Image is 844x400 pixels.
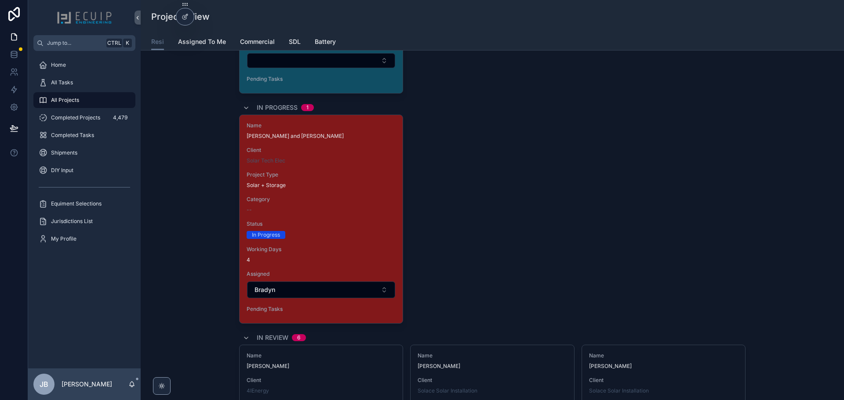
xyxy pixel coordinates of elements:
[57,11,112,25] img: App logo
[247,387,269,394] a: 4IEnergy
[257,333,288,342] span: In Review
[51,167,73,174] span: DIY Input
[257,103,298,112] span: In Progress
[247,196,396,203] span: Category
[418,377,567,384] span: Client
[247,377,396,384] span: Client
[51,61,66,68] span: Home
[247,53,395,68] button: Select Button
[51,218,93,225] span: Jurisdictions List
[247,270,396,277] span: Assigned
[33,213,135,229] a: Jurisdictions List
[51,79,73,86] span: All Tasks
[178,37,226,46] span: Assigned To Me
[110,112,130,123] div: 4,479
[247,363,396,370] span: [PERSON_NAME]
[33,35,135,51] button: Jump to...CtrlK
[289,34,301,51] a: SDL
[33,127,135,143] a: Completed Tasks
[47,40,103,47] span: Jump to...
[51,200,102,207] span: Equiment Selections
[315,34,336,51] a: Battery
[418,352,567,359] span: Name
[247,122,396,129] span: Name
[589,377,738,384] span: Client
[33,231,135,247] a: My Profile
[33,75,135,90] a: All Tasks
[247,206,252,213] span: --
[51,132,94,139] span: Completed Tasks
[62,380,112,389] p: [PERSON_NAME]
[151,37,164,46] span: Resi
[33,196,135,212] a: Equiment Selections
[247,220,396,227] span: Status
[247,352,396,359] span: Name
[247,147,396,154] span: Client
[589,352,738,359] span: Name
[239,115,403,324] a: Name[PERSON_NAME] and [PERSON_NAME]ClientSolar Tech ElecProject TypeSolar + StorageCategory--Stat...
[240,34,275,51] a: Commercial
[247,182,286,189] span: Solar + Storage
[589,387,649,394] a: Solace Solar Installation
[247,281,395,298] button: Select Button
[289,37,301,46] span: SDL
[255,285,275,294] span: Bradyn
[51,114,100,121] span: Completed Projects
[297,334,301,341] div: 6
[33,57,135,73] a: Home
[247,306,396,313] span: Pending Tasks
[124,40,131,47] span: K
[51,235,76,242] span: My Profile
[247,171,396,178] span: Project Type
[306,104,309,111] div: 1
[33,110,135,126] a: Completed Projects4,479
[240,37,275,46] span: Commercial
[178,34,226,51] a: Assigned To Me
[252,231,280,239] div: In Progress
[151,34,164,50] a: Resi
[418,387,477,394] a: Solace Solar Installation
[151,11,210,23] h1: Projects View
[247,246,396,253] span: Working Days
[51,149,77,156] span: Shipments
[28,51,141,258] div: scrollable content
[247,76,396,83] span: Pending Tasks
[51,97,79,104] span: All Projects
[40,379,48,389] span: JB
[247,133,396,140] span: [PERSON_NAME] and [PERSON_NAME]
[247,157,285,164] a: Solar Tech Elec
[33,92,135,108] a: All Projects
[33,145,135,161] a: Shipments
[33,162,135,178] a: DIY Input
[315,37,336,46] span: Battery
[418,363,567,370] span: [PERSON_NAME]
[589,363,738,370] span: [PERSON_NAME]
[247,256,396,263] span: 4
[106,39,122,47] span: Ctrl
